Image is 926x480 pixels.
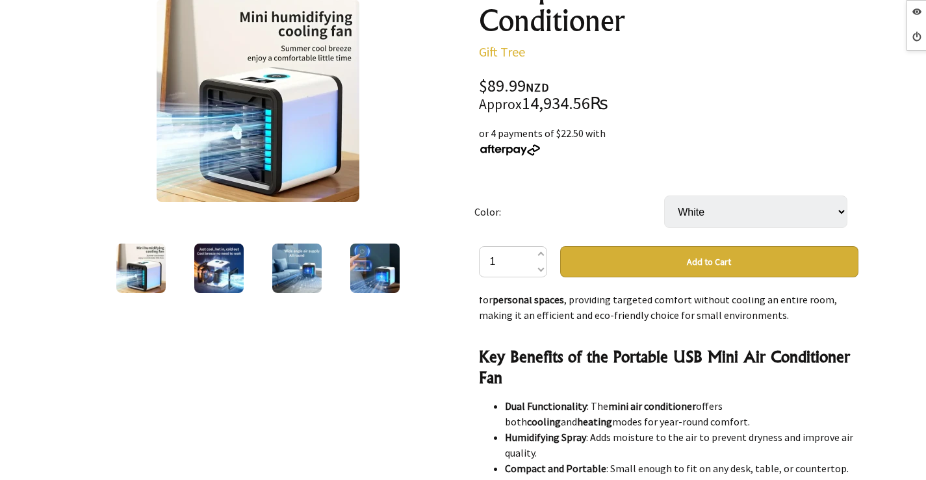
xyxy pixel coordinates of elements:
[479,347,850,387] strong: Key Benefits of the Portable USB Mini Air Conditioner Fan
[479,95,522,113] small: Approx
[272,244,322,293] img: Compact USB Mini Air Conditioner
[116,244,166,293] img: Compact USB Mini Air Conditioner
[527,415,561,428] strong: cooling
[493,293,564,306] strong: personal spaces
[505,431,586,444] strong: Humidifying Spray
[194,244,244,293] img: Compact USB Mini Air Conditioner
[479,44,525,60] a: Gift Tree
[505,399,587,412] strong: Dual Functionality
[526,80,549,95] span: NZD
[577,415,612,428] strong: heating
[505,461,858,476] li: : Small enough to fit on any desk, table, or countertop.
[350,244,400,293] img: Compact USB Mini Air Conditioner
[505,398,858,429] li: : The offers both and modes for year-round comfort.
[608,399,696,412] strong: mini air conditioner
[479,125,858,157] div: or 4 payments of $22.50 with
[505,429,858,461] li: : Adds moisture to the air to prevent dryness and improve air quality.
[474,177,664,246] td: Color:
[479,144,541,156] img: Afterpay
[505,462,606,475] strong: Compact and Portable
[560,246,858,277] button: Add to Cart
[479,78,858,112] div: $89.99 14,934.56₨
